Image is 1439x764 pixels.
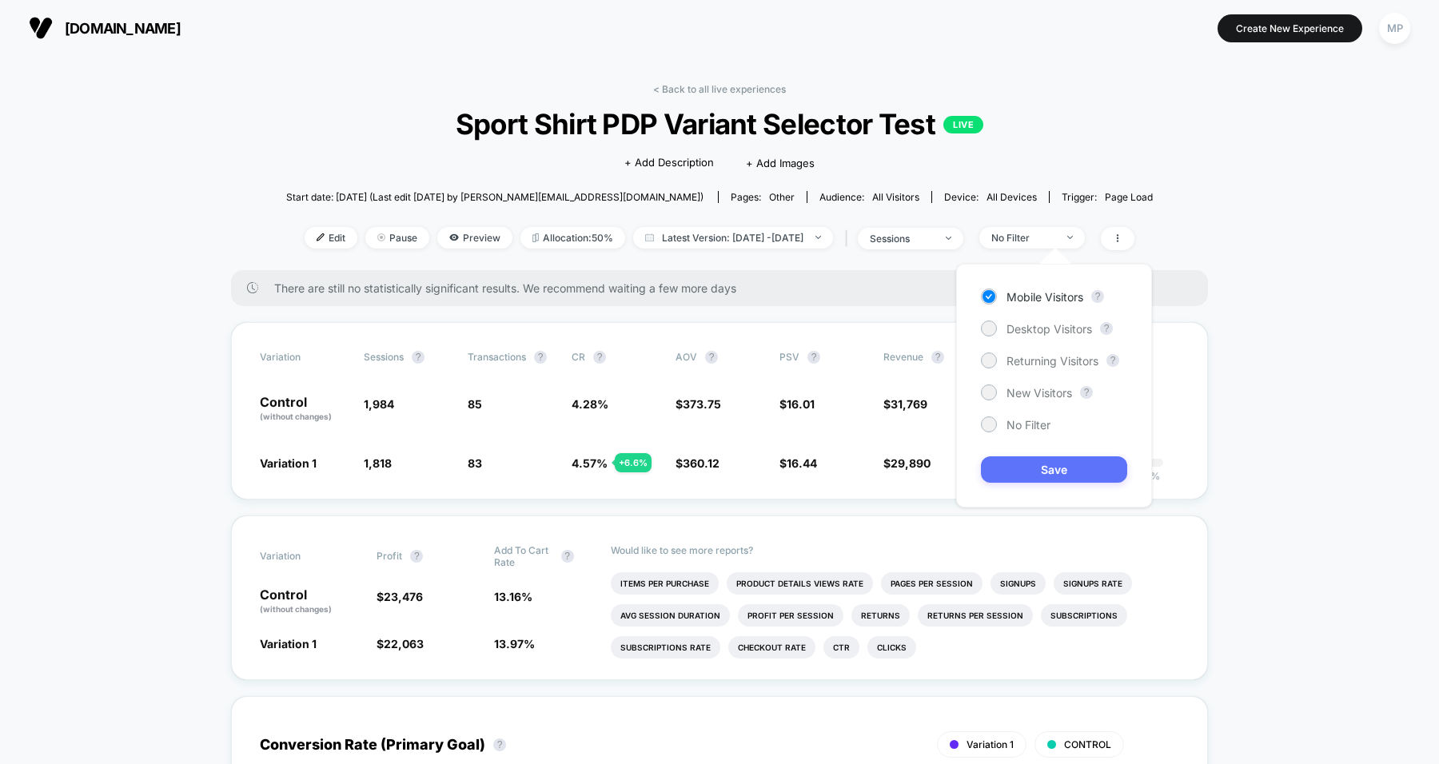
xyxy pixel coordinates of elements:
[364,397,394,411] span: 1,984
[787,456,817,470] span: 16.44
[437,227,512,249] span: Preview
[991,572,1046,595] li: Signups
[377,590,423,603] span: $
[260,412,332,421] span: (without changes)
[870,233,934,245] div: sessions
[676,351,697,363] span: AOV
[769,191,795,203] span: other
[384,590,423,603] span: 23,476
[918,604,1033,627] li: Returns Per Session
[787,397,815,411] span: 16.01
[494,544,553,568] span: Add To Cart Rate
[931,351,944,364] button: ?
[891,456,931,470] span: 29,890
[572,397,608,411] span: 4.28 %
[1007,354,1098,368] span: Returning Visitors
[779,397,815,411] span: $
[676,397,721,411] span: $
[593,351,606,364] button: ?
[851,604,910,627] li: Returns
[317,233,325,241] img: edit
[991,232,1055,244] div: No Filter
[731,191,795,203] div: Pages:
[534,351,547,364] button: ?
[705,351,718,364] button: ?
[572,456,608,470] span: 4.57 %
[867,636,916,659] li: Clicks
[823,636,859,659] li: Ctr
[65,20,181,37] span: [DOMAIN_NAME]
[1379,13,1410,44] div: MP
[645,233,654,241] img: calendar
[931,191,1049,203] span: Device:
[493,738,506,751] button: ?
[943,116,983,133] p: LIVE
[1374,12,1415,45] button: MP
[1007,386,1072,400] span: New Visitors
[260,396,348,423] p: Control
[1106,354,1119,367] button: ?
[286,191,704,203] span: Start date: [DATE] (Last edit [DATE] by [PERSON_NAME][EMAIL_ADDRESS][DOMAIN_NAME])
[260,456,317,470] span: Variation 1
[615,453,652,472] div: + 6.6 %
[24,15,185,41] button: [DOMAIN_NAME]
[468,456,482,470] span: 83
[468,397,482,411] span: 85
[653,83,786,95] a: < Back to all live experiences
[1091,290,1104,303] button: ?
[412,351,425,364] button: ?
[1041,604,1127,627] li: Subscriptions
[1067,236,1073,239] img: end
[881,572,983,595] li: Pages Per Session
[633,227,833,249] span: Latest Version: [DATE] - [DATE]
[364,456,392,470] span: 1,818
[365,227,429,249] span: Pause
[364,351,404,363] span: Sessions
[807,351,820,364] button: ?
[779,351,799,363] span: PSV
[260,637,317,651] span: Variation 1
[611,572,719,595] li: Items Per Purchase
[1105,191,1153,203] span: Page Load
[883,397,927,411] span: $
[377,550,402,562] span: Profit
[891,397,927,411] span: 31,769
[624,155,714,171] span: + Add Description
[1054,572,1132,595] li: Signups Rate
[260,588,361,615] p: Control
[1080,386,1093,399] button: ?
[987,191,1037,203] span: all devices
[683,397,721,411] span: 373.75
[815,236,821,239] img: end
[494,637,535,651] span: 13.97 %
[561,550,574,563] button: ?
[572,351,585,363] span: CR
[29,16,53,40] img: Visually logo
[468,351,526,363] span: Transactions
[1064,738,1111,750] span: CONTROL
[1007,290,1083,304] span: Mobile Visitors
[260,544,348,568] span: Variation
[819,191,919,203] div: Audience:
[676,456,719,470] span: $
[1007,322,1092,336] span: Desktop Visitors
[746,157,815,169] span: + Add Images
[727,572,873,595] li: Product Details Views Rate
[946,237,951,240] img: end
[611,636,720,659] li: Subscriptions Rate
[377,637,424,651] span: $
[728,636,815,659] li: Checkout Rate
[520,227,625,249] span: Allocation: 50%
[883,351,923,363] span: Revenue
[410,550,423,563] button: ?
[329,107,1109,141] span: Sport Shirt PDP Variant Selector Test
[494,590,532,603] span: 13.16 %
[1218,14,1362,42] button: Create New Experience
[1100,322,1113,335] button: ?
[967,738,1014,750] span: Variation 1
[305,227,357,249] span: Edit
[981,456,1127,483] button: Save
[377,233,385,241] img: end
[872,191,919,203] span: All Visitors
[1007,418,1050,432] span: No Filter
